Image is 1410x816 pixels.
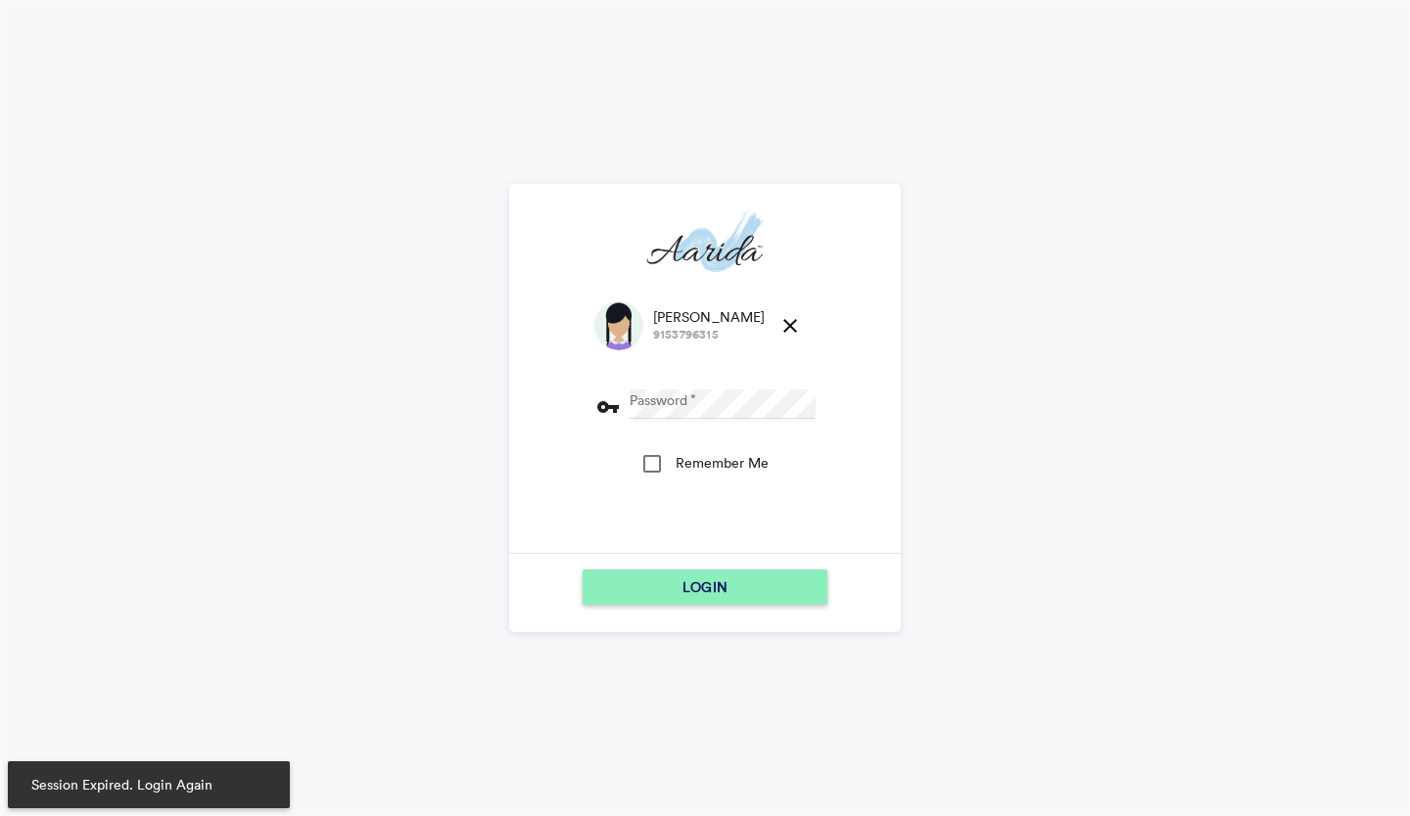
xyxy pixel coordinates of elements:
span: LOGIN [682,569,728,605]
md-icon: close [778,314,802,338]
span: 9153796315 [653,327,766,343]
span: [PERSON_NAME] [653,307,766,327]
button: LOGIN [583,569,827,605]
div: Remember Me [676,453,769,473]
span: Session Expired. Login Again [23,775,274,794]
img: default.png [594,301,643,350]
button: close [771,306,810,345]
md-checkbox: Remember Me [640,443,769,490]
img: aarida-optimized.png [646,206,763,280]
md-icon: vpn_key [596,395,620,419]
